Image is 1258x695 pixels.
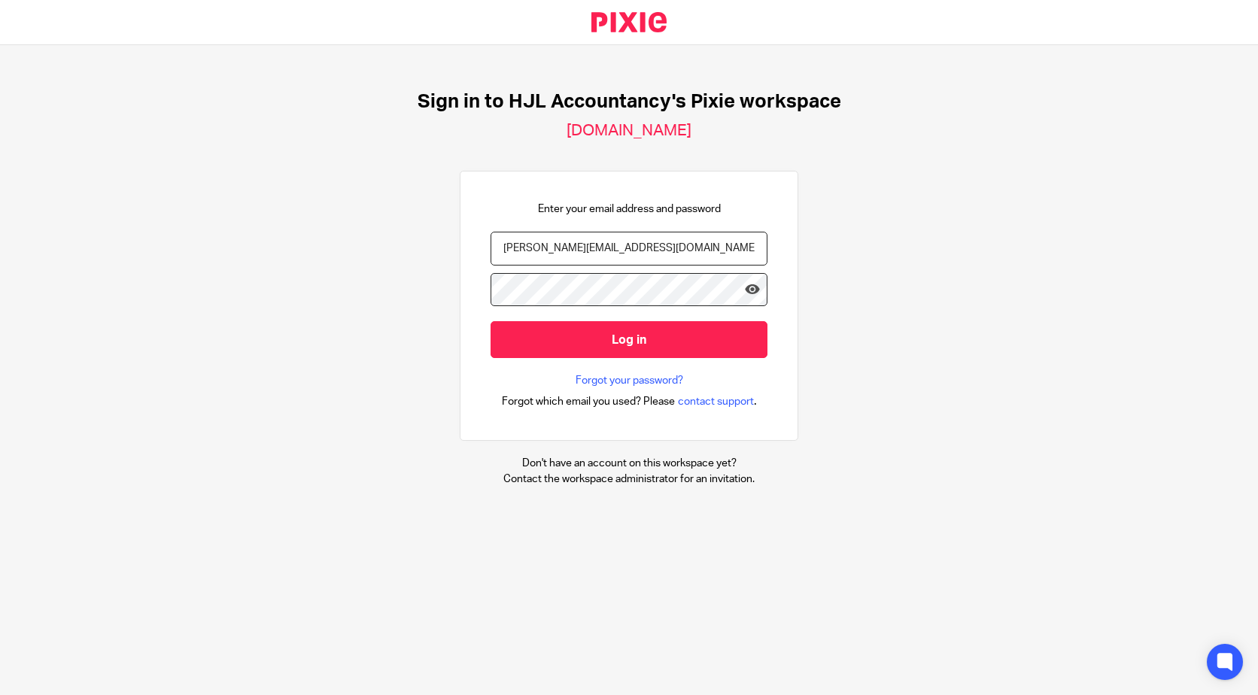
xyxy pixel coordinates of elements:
h2: [DOMAIN_NAME] [567,121,691,141]
input: name@example.com [491,232,767,266]
a: Forgot your password? [576,373,683,388]
input: Log in [491,321,767,358]
span: Forgot which email you used? Please [502,394,675,409]
p: Don't have an account on this workspace yet? [503,456,755,471]
span: contact support [678,394,754,409]
div: . [502,393,757,410]
p: Enter your email address and password [538,202,721,217]
p: Contact the workspace administrator for an invitation. [503,472,755,487]
h1: Sign in to HJL Accountancy's Pixie workspace [418,90,841,114]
